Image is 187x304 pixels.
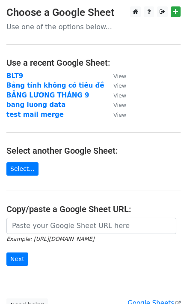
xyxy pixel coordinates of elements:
h4: Use a recent Google Sheet: [6,58,181,68]
a: test mail merge [6,111,64,119]
small: View [113,92,126,99]
input: Next [6,252,28,266]
p: Use one of the options below... [6,22,181,31]
h4: Copy/paste a Google Sheet URL: [6,204,181,214]
a: View [105,82,126,89]
small: View [113,102,126,108]
h4: Select another Google Sheet: [6,146,181,156]
small: View [113,112,126,118]
a: bang luong data [6,101,65,109]
a: View [105,101,126,109]
small: View [113,73,126,79]
a: View [105,111,126,119]
small: Example: [URL][DOMAIN_NAME] [6,236,94,242]
a: View [105,91,126,99]
a: Bảng tính không có tiêu đề [6,82,104,89]
input: Paste your Google Sheet URL here [6,218,176,234]
a: Select... [6,162,39,176]
h3: Choose a Google Sheet [6,6,181,19]
small: View [113,82,126,89]
a: BLT9 [6,72,23,80]
a: BẢNG LƯƠNG THÁNG 9 [6,91,89,99]
a: View [105,72,126,80]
